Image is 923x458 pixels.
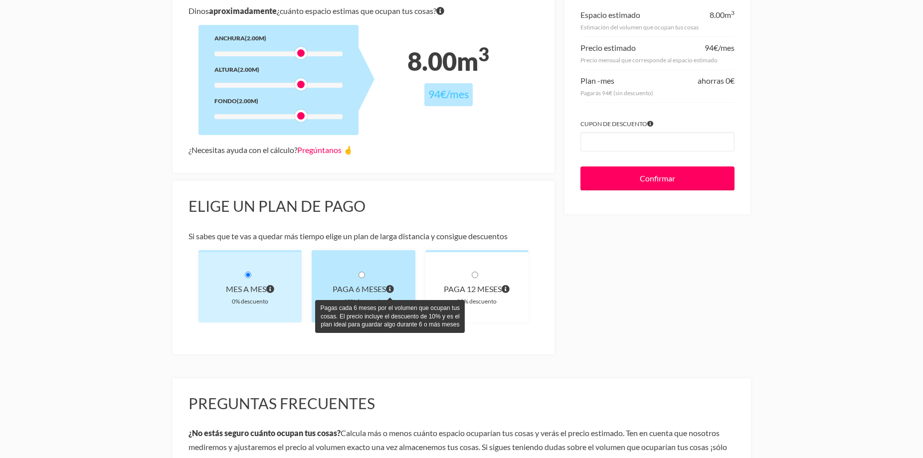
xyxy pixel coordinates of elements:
span: 8.00 [407,46,457,76]
div: 20% descuento [441,296,513,306]
span: m [725,10,735,19]
div: Precio mensual que corresponde al espacio estimado [580,55,735,65]
span: (2.00m) [237,97,258,105]
div: Widget de chat [743,330,923,458]
div: Estimación del volumen que ocupan tus cosas [580,22,735,32]
b: aproximadamente [209,6,277,15]
input: Confirmar [580,166,735,190]
span: mes [600,76,614,85]
div: ahorras 0€ [698,74,735,88]
span: m [457,46,489,76]
div: Espacio estimado [580,8,640,22]
span: Pagas cada 6 meses por el volumen que ocupan tus cosas. El precio incluye el descuento de 10% y e... [386,282,394,296]
span: 94€ [428,88,446,101]
label: Cupon de descuento [580,119,735,129]
sup: 3 [731,9,735,16]
div: paga 12 meses [441,282,513,296]
b: ¿No estás seguro cuánto ocupan tus cosas? [188,428,341,438]
p: Dinos ¿cuánto espacio estimas que ocupan tus cosas? [188,4,539,18]
div: Mes a mes [214,282,286,296]
div: paga 6 meses [328,282,399,296]
div: Anchura [214,33,343,43]
span: (2.00m) [245,34,266,42]
p: Si sabes que te vas a quedar más tiempo elige un plan de larga distancia y consigue descuentos [188,229,539,243]
div: 10% descuento [328,296,399,306]
sup: 3 [478,43,489,65]
h3: Elige un plan de pago [188,197,539,216]
div: Plan - [580,74,614,88]
span: 8.00 [710,10,725,19]
span: Si tienes dudas sobre volumen exacto de tus cosas no te preocupes porque nuestro equipo te dirá e... [436,4,444,18]
div: Fondo [214,96,343,106]
span: /mes [446,88,469,101]
span: 94€ [705,43,718,52]
span: Pagas cada 12 meses por el volumen que ocupan tus cosas. El precio incluye el descuento de 20% y ... [502,282,510,296]
div: Altura [214,64,343,75]
a: Pregúntanos 🤞 [297,145,353,154]
span: Si tienes algún cupón introdúcelo para aplicar el descuento [647,119,653,129]
span: /mes [718,43,735,52]
span: Pagas al principio de cada mes por el volumen que ocupan tus cosas. A diferencia de otros planes ... [266,282,274,296]
div: 0% descuento [214,296,286,306]
span: (2.00m) [238,66,259,73]
div: Pagarás 94€ (sin descuento) [580,88,735,98]
iframe: Chat Widget [743,330,923,458]
h3: Preguntas frecuentes [188,394,735,413]
div: Precio estimado [580,41,636,55]
div: ¿Necesitas ayuda con el cálculo? [188,143,539,157]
